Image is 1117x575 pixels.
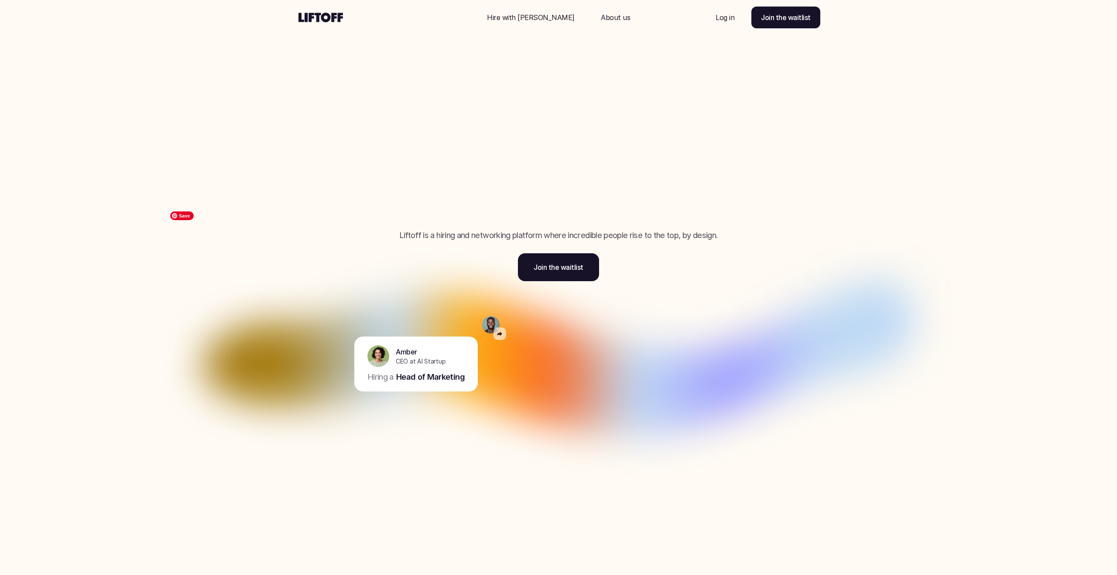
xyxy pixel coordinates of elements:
p: [PERSON_NAME]'s search [537,354,606,361]
span: n [533,163,549,194]
span: u [626,194,642,225]
span: e [578,194,591,225]
p: Log in [716,12,734,23]
p: About us [601,12,630,23]
span: f [650,163,660,194]
span: i [660,163,668,194]
span: t [647,194,657,225]
p: Hire with [PERSON_NAME] [487,12,575,23]
p: Recommended [546,393,589,400]
span: g [473,194,488,225]
a: Join the waitlist [518,253,599,281]
span: h [488,194,504,225]
span: y [596,194,611,225]
span: Save [170,211,194,220]
span: t [695,194,705,225]
span: o [611,194,626,225]
p: Amber [396,346,417,357]
span: n [452,163,469,194]
span: a [490,163,504,194]
span: p [510,194,526,225]
span: i [445,163,453,194]
span: o [539,194,554,225]
p: Head of Marketing [396,371,465,383]
p: [PERSON_NAME] [681,357,736,367]
span: o [442,194,457,225]
span: i [525,163,533,194]
span: i [601,163,609,194]
p: Join the waitlist [534,262,583,272]
a: Nav Link [590,7,641,28]
span: e [526,194,539,225]
span: F [428,163,445,194]
span: r [657,194,667,225]
a: Join the waitlist [751,7,820,28]
span: u [457,194,473,225]
span: s [683,194,695,225]
span: l [625,163,632,194]
span: e [572,163,585,194]
a: Nav Link [705,7,745,28]
span: d [585,163,601,194]
p: Join the waitlist [761,12,811,23]
a: Nav Link [476,7,585,28]
span: r [432,194,442,225]
span: p [554,194,570,225]
p: Marketing leader [681,367,727,377]
p: Liftoff is a hiring and networking platform where incredible people rise to the top, by design. [373,230,744,241]
span: b [609,163,625,194]
p: Early stage AI [699,382,750,394]
span: u [667,194,683,225]
p: Shared [537,347,557,354]
span: c [549,163,562,194]
span: r [562,163,572,194]
span: , [678,163,684,194]
span: d [469,163,485,194]
span: t [668,163,678,194]
span: h [415,194,432,225]
span: l [570,194,578,225]
p: [PERSON_NAME] [546,400,590,406]
span: n [504,163,520,194]
span: e [632,163,645,194]
span: . [705,194,711,225]
p: Hiring a [367,371,394,383]
span: t [406,194,415,225]
p: Interested in [652,382,696,394]
p: CEO at AI Startup [396,357,445,366]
